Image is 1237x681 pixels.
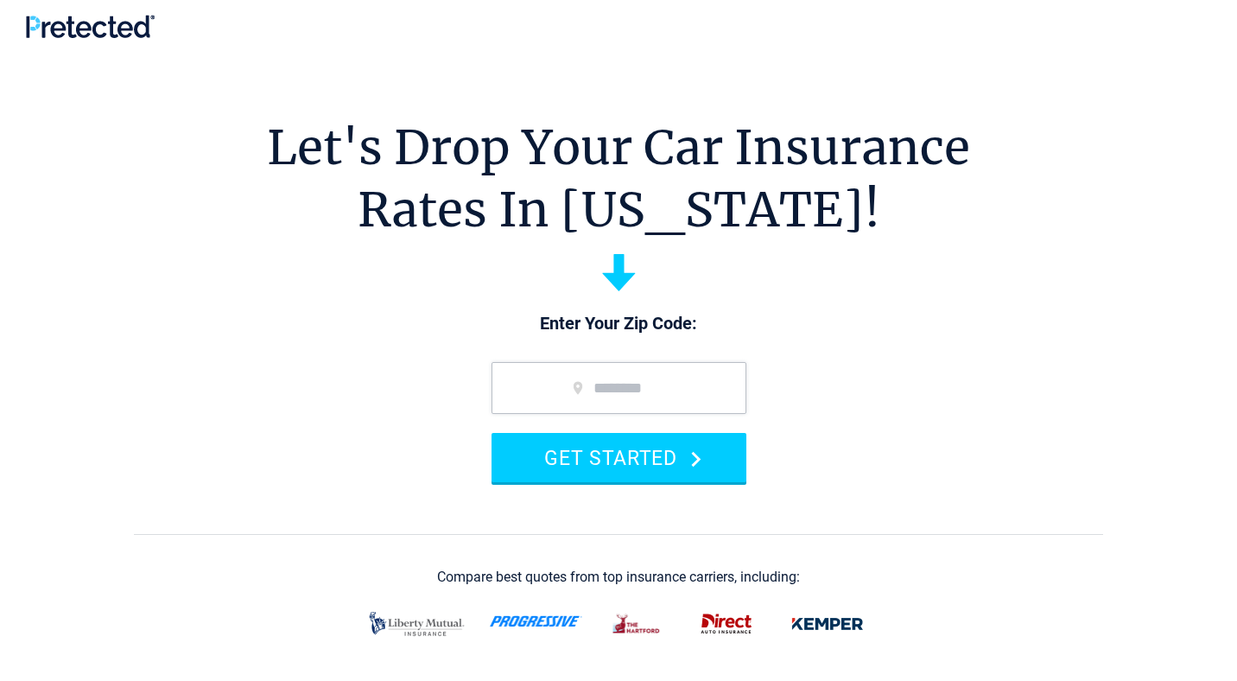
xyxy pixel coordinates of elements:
div: Compare best quotes from top insurance carriers, including: [437,570,800,585]
img: Pretected Logo [26,15,155,38]
img: thehartford [603,606,671,642]
p: Enter Your Zip Code: [474,312,764,336]
input: zip code [492,362,746,414]
button: GET STARTED [492,433,746,482]
img: liberty [365,603,469,645]
img: kemper [782,606,873,642]
img: direct [692,606,761,642]
img: progressive [490,615,582,627]
h1: Let's Drop Your Car Insurance Rates In [US_STATE]! [267,117,970,241]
